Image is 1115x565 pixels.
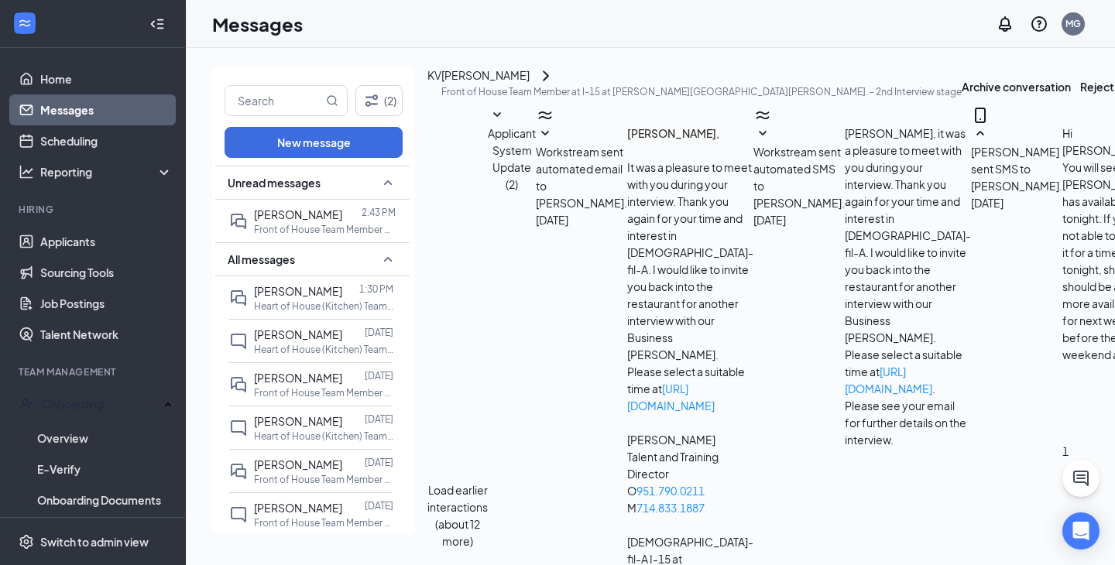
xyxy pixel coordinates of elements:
[326,94,338,107] svg: MagnifyingGlass
[971,145,1062,193] span: [PERSON_NAME] sent SMS to [PERSON_NAME].
[1065,17,1081,30] div: MG
[229,505,248,524] svg: ChatInactive
[753,125,772,143] svg: SmallChevronDown
[229,375,248,394] svg: DoubleChat
[254,327,342,341] span: [PERSON_NAME]
[229,419,248,437] svg: ChatInactive
[962,67,1071,106] button: Archive conversation
[254,371,342,385] span: [PERSON_NAME]
[536,125,554,143] svg: SmallChevronDown
[971,194,1003,211] span: [DATE]
[19,396,34,412] svg: UserCheck
[212,11,303,37] h1: Messages
[1080,67,1114,106] button: Reject
[488,106,506,125] svg: SmallChevronDown
[225,86,323,115] input: Search
[254,414,342,428] span: [PERSON_NAME]
[40,94,173,125] a: Messages
[359,282,393,296] p: 1:30 PM
[536,211,568,228] span: [DATE]
[19,534,34,550] svg: Settings
[627,125,753,142] h4: [PERSON_NAME],
[365,413,393,426] p: [DATE]
[627,499,753,516] p: M
[379,173,397,192] svg: SmallChevronUp
[37,485,173,515] a: Onboarding Documents
[40,534,149,550] div: Switch to admin view
[845,365,932,395] a: [URL][DOMAIN_NAME]
[254,284,342,298] span: [PERSON_NAME]
[40,63,173,94] a: Home
[636,501,705,515] a: 714.833.1887
[40,164,173,180] div: Reporting
[537,67,555,85] svg: ChevronRight
[229,289,248,307] svg: DoubleChat
[365,369,393,382] p: [DATE]
[254,223,393,236] p: Front of House Team Member at I-15 at [PERSON_NAME][GEOGRAPHIC_DATA][PERSON_NAME].
[627,159,753,414] p: It was a pleasure to meet with you during your interview. Thank you again for your time and inter...
[17,15,33,31] svg: WorkstreamLogo
[254,386,393,399] p: Front of House Team Member at I-15 at [PERSON_NAME][GEOGRAPHIC_DATA][PERSON_NAME].
[379,250,397,269] svg: SmallChevronUp
[254,207,342,221] span: [PERSON_NAME]
[996,15,1014,33] svg: Notifications
[362,206,396,219] p: 2:43 PM
[229,332,248,351] svg: ChatInactive
[365,326,393,339] p: [DATE]
[627,482,753,499] p: O
[40,257,173,288] a: Sourcing Tools
[627,448,753,482] p: Talent and Training Director
[254,473,393,486] p: Front of House Team Member at I-15 at [PERSON_NAME][GEOGRAPHIC_DATA][PERSON_NAME].
[355,85,403,116] button: Filter (2)
[971,106,990,125] svg: MobileSms
[149,16,165,32] svg: Collapse
[40,288,173,319] a: Job Postings
[19,203,170,216] div: Hiring
[488,126,536,191] span: Applicant System Update (2)
[19,365,170,378] div: Team Management
[254,457,342,471] span: [PERSON_NAME]
[229,462,248,481] svg: DoubleChat
[627,431,753,448] p: [PERSON_NAME]
[254,343,393,356] p: Heart of House (Kitchen) Team Member at I-15 at [PERSON_NAME][GEOGRAPHIC_DATA][PERSON_NAME].
[42,396,160,412] div: Onboarding
[753,106,772,125] svg: WorkstreamLogo
[845,126,971,447] span: [PERSON_NAME], it was a pleasure to meet with you during your interview. Thank you again for your...
[40,125,173,156] a: Scheduling
[1062,443,1100,460] div: 1
[627,382,715,413] a: [URL][DOMAIN_NAME]
[441,67,530,85] div: [PERSON_NAME]
[365,456,393,469] p: [DATE]
[229,212,248,231] svg: DoubleChat
[488,106,536,193] button: SmallChevronDownApplicant System Update (2)
[37,423,173,454] a: Overview
[254,300,393,313] p: Heart of House (Kitchen) Team Member at I-15 at [PERSON_NAME][GEOGRAPHIC_DATA][PERSON_NAME].
[427,67,441,84] div: KV
[753,145,845,210] span: Workstream sent automated SMS to [PERSON_NAME].
[1062,460,1100,497] button: ChatActive
[636,484,705,498] a: 951.790.0211
[1072,469,1090,488] svg: ChatActive
[37,454,173,485] a: E-Verify
[536,106,554,125] svg: WorkstreamLogo
[254,516,393,529] p: Front of House Team Member at I-15 at [PERSON_NAME][GEOGRAPHIC_DATA][PERSON_NAME].
[254,501,342,515] span: [PERSON_NAME]
[1062,512,1100,550] div: Open Intercom Messenger
[254,430,393,443] p: Heart of House (Kitchen) Team Member at I-15 at [PERSON_NAME][GEOGRAPHIC_DATA][PERSON_NAME].
[225,127,403,158] button: New message
[228,252,295,267] span: All messages
[753,211,786,228] span: [DATE]
[536,145,627,210] span: Workstream sent automated email to [PERSON_NAME].
[40,226,173,257] a: Applicants
[441,85,962,98] p: Front of House Team Member at I-15 at [PERSON_NAME][GEOGRAPHIC_DATA][PERSON_NAME]. - 2nd Intervie...
[365,499,393,512] p: [DATE]
[427,481,488,550] button: Load earlier interactions (about 12 more)
[40,319,173,350] a: Talent Network
[971,125,990,143] svg: SmallChevronUp
[1030,15,1048,33] svg: QuestionInfo
[362,91,381,110] svg: Filter
[19,164,34,180] svg: Analysis
[37,515,173,546] a: Activity log
[228,175,321,190] span: Unread messages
